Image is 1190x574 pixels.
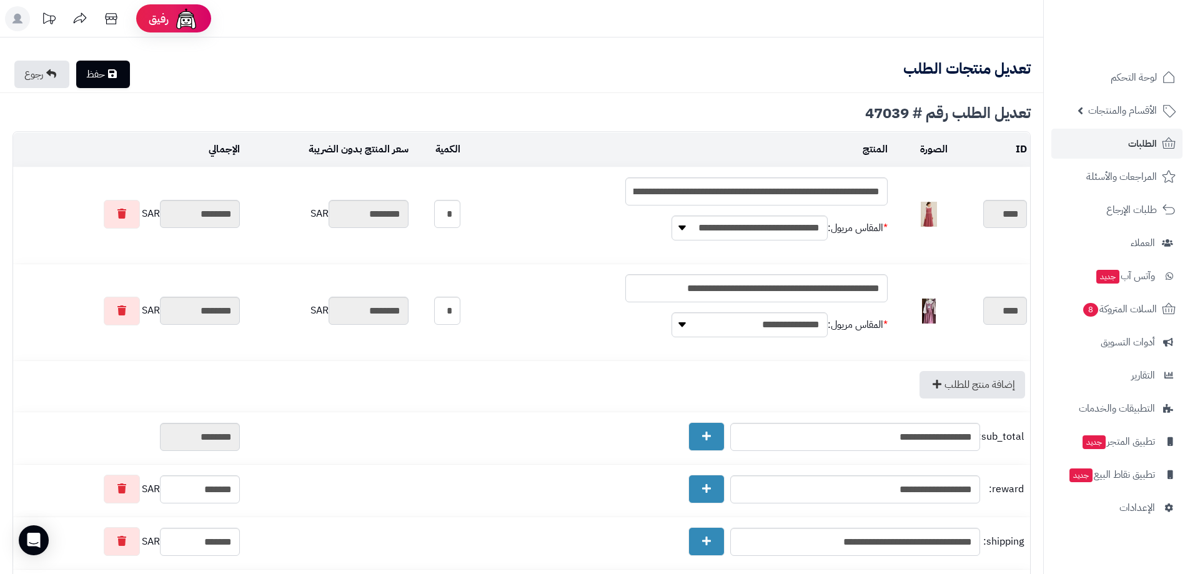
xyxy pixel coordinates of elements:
td: المنتج [464,132,891,167]
div: SAR [246,200,409,228]
div: Open Intercom Messenger [19,525,49,555]
div: SAR [16,527,240,556]
span: أدوات التسويق [1101,334,1155,351]
span: رفيق [149,11,169,26]
img: logo-2.png [1105,27,1178,54]
td: المقاس مريول: [828,302,888,347]
div: SAR [16,297,240,325]
span: التطبيقات والخدمات [1079,400,1155,417]
a: التطبيقات والخدمات [1051,393,1183,423]
span: الإعدادات [1119,499,1155,517]
div: SAR [246,297,409,325]
td: المقاس مريول: [828,205,888,250]
a: العملاء [1051,228,1183,258]
span: reward: [983,482,1024,497]
div: SAR [16,200,240,229]
img: ai-face.png [174,6,199,31]
a: أدوات التسويق [1051,327,1183,357]
div: SAR [16,475,240,503]
span: العملاء [1131,234,1155,252]
td: الإجمالي [13,132,243,167]
span: الطلبات [1128,135,1157,152]
a: لوحة التحكم [1051,62,1183,92]
span: وآتس آب [1095,267,1155,285]
a: تحديثات المنصة [33,6,64,34]
b: تعديل منتجات الطلب [903,57,1031,80]
span: sub_total: [983,430,1024,444]
a: وآتس آبجديد [1051,261,1183,291]
span: تطبيق نقاط البيع [1068,466,1155,483]
span: 8 [1083,303,1099,317]
a: تطبيق المتجرجديد [1051,427,1183,457]
a: المراجعات والأسئلة [1051,162,1183,192]
span: طلبات الإرجاع [1106,201,1157,219]
img: 1752776871-1000411006-40x40.png [916,202,941,227]
td: الصورة [891,132,950,167]
td: ID [951,132,1030,167]
a: رجوع [14,61,69,88]
a: الإعدادات [1051,493,1183,523]
a: السلات المتروكة8 [1051,294,1183,324]
span: لوحة التحكم [1111,69,1157,86]
td: الكمية [412,132,464,167]
td: سعر المنتج بدون الضريبة [243,132,412,167]
span: الأقسام والمنتجات [1088,102,1157,119]
span: التقارير [1131,367,1155,384]
a: حفظ [76,61,130,88]
a: طلبات الإرجاع [1051,195,1183,225]
img: 1753952309-IMG_2338-40x40.jpeg [916,299,941,324]
span: تطبيق المتجر [1081,433,1155,450]
a: تطبيق نقاط البيعجديد [1051,460,1183,490]
span: جديد [1096,270,1119,284]
span: المراجعات والأسئلة [1086,168,1157,186]
span: جديد [1069,468,1093,482]
span: جديد [1083,435,1106,449]
a: إضافة منتج للطلب [920,371,1025,398]
span: السلات المتروكة [1082,300,1157,318]
div: تعديل الطلب رقم # 47039 [12,106,1031,121]
a: التقارير [1051,360,1183,390]
a: الطلبات [1051,129,1183,159]
span: shipping: [983,535,1024,549]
